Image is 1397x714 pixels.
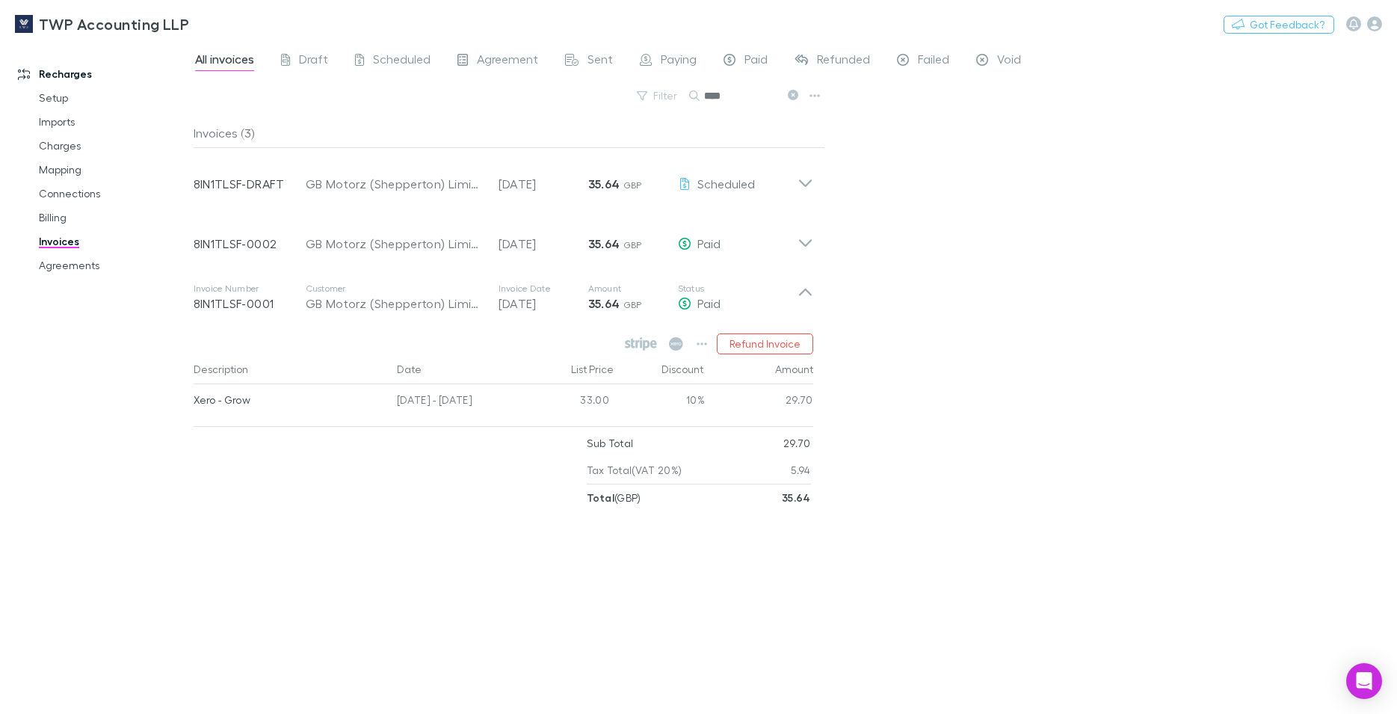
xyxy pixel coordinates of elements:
[623,239,642,250] span: GBP
[182,268,825,327] div: Invoice Number8IN1TLSF-0001CustomerGB Motorz (Shepperton) LimitedInvoice Date[DATE]Amount35.64 GB...
[39,15,189,33] h3: TWP Accounting LLP
[499,175,588,193] p: [DATE]
[588,52,613,71] span: Sent
[24,206,203,230] a: Billing
[24,230,203,253] a: Invoices
[182,148,825,208] div: 8IN1TLSF-DRAFTGB Motorz (Shepperton) Limited[DATE]35.64 GBPScheduled
[3,62,203,86] a: Recharges
[817,52,870,71] span: Refunded
[499,235,588,253] p: [DATE]
[15,15,33,33] img: TWP Accounting LLP's Logo
[525,384,615,420] div: 33.00
[697,296,721,310] span: Paid
[588,176,620,191] strong: 35.64
[997,52,1021,71] span: Void
[623,179,642,191] span: GBP
[477,52,538,71] span: Agreement
[194,235,306,253] p: 8IN1TLSF-0002
[705,384,813,420] div: 29.70
[1346,663,1382,699] div: Open Intercom Messenger
[194,384,386,416] div: Xero - Grow
[791,457,810,484] p: 5.94
[587,484,641,511] p: ( GBP )
[744,52,768,71] span: Paid
[24,86,203,110] a: Setup
[194,175,306,193] p: 8IN1TLSF-DRAFT
[697,176,755,191] span: Scheduled
[306,235,484,253] div: GB Motorz (Shepperton) Limited
[24,110,203,134] a: Imports
[588,296,620,311] strong: 35.64
[588,283,678,295] p: Amount
[717,333,813,354] button: Refund Invoice
[499,283,588,295] p: Invoice Date
[194,283,306,295] p: Invoice Number
[783,430,811,457] p: 29.70
[24,253,203,277] a: Agreements
[615,384,705,420] div: 10%
[587,430,634,457] p: Sub Total
[587,491,615,504] strong: Total
[391,384,525,420] div: [DATE] - [DATE]
[629,87,686,105] button: Filter
[194,295,306,313] p: 8IN1TLSF-0001
[6,6,198,42] a: TWP Accounting LLP
[299,52,328,71] span: Draft
[499,295,588,313] p: [DATE]
[24,134,203,158] a: Charges
[697,236,721,250] span: Paid
[782,491,811,504] strong: 35.64
[195,52,254,71] span: All invoices
[623,299,642,310] span: GBP
[918,52,949,71] span: Failed
[24,182,203,206] a: Connections
[306,175,484,193] div: GB Motorz (Shepperton) Limited
[182,208,825,268] div: 8IN1TLSF-0002GB Motorz (Shepperton) Limited[DATE]35.64 GBPPaid
[306,295,484,313] div: GB Motorz (Shepperton) Limited
[373,52,431,71] span: Scheduled
[678,283,798,295] p: Status
[24,158,203,182] a: Mapping
[306,283,484,295] p: Customer
[587,457,682,484] p: Tax Total (VAT 20%)
[588,236,620,251] strong: 35.64
[1224,16,1334,34] button: Got Feedback?
[661,52,697,71] span: Paying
